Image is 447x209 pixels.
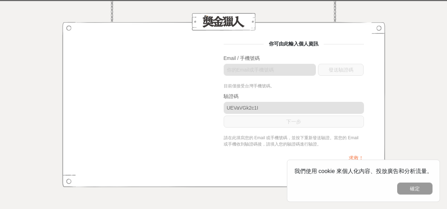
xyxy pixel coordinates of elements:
span: 我們使用 cookie 來個人化內容、投放廣告和分析流量。 [294,168,433,174]
span: 請在此填寫您的 Email 或手機號碼，並按下重新發送驗證。當您的 Email 或手機收到驗證碼後，請填入您的驗證碼進行驗證。 [224,135,359,147]
div: 驗證碼 [224,93,364,100]
span: 你可由此輸入個人資訊 [264,41,324,47]
div: Email / 手機號碼 [224,55,364,62]
button: 發送驗證碼 [318,64,364,76]
input: 請輸入驗證碼 [224,102,364,114]
a: 求救！ [349,155,364,161]
button: 下一步 [224,116,364,128]
button: 確定 [397,183,433,195]
input: 你的Email或手機號碼 [224,64,316,76]
span: 目前僅接受台灣手機號碼。 [224,84,275,88]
